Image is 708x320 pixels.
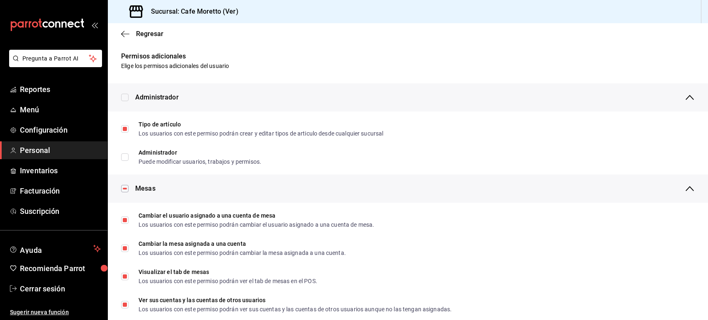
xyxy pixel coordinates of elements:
div: Visualizar el tab de mesas [139,269,317,275]
button: Regresar [121,30,163,38]
span: Suscripción [20,206,101,217]
span: Sugerir nueva función [10,308,101,317]
div: Puede modificar usuarios, trabajos y permisos. [139,159,261,165]
div: Los usuarios con este permiso podrán ver sus cuentas y las cuentas de otros usuarios aunque no la... [139,306,452,312]
button: Pregunta a Parrot AI [9,50,102,67]
h6: Permisos adicionales [108,51,708,62]
div: Los usuarios con este permiso podrán cambiar el usuario asignado a una cuenta de mesa. [139,222,374,228]
span: Cerrar sesión [20,283,101,294]
div: Cambiar la mesa asignada a una cuenta [139,241,346,247]
span: Menú [20,104,101,115]
span: Inventarios [20,165,101,176]
div: Cambiar el usuario asignado a una cuenta de mesa [139,213,374,218]
span: Configuración [20,124,101,136]
span: Recomienda Parrot [20,263,101,274]
div: Ver sus cuentas y las cuentas de otros usuarios [139,297,452,303]
span: Administrador [135,92,179,102]
span: Reportes [20,84,101,95]
span: Ayuda [20,244,90,254]
span: Personal [20,145,101,156]
div: Los usuarios con este permiso podrán ver el tab de mesas en el POS. [139,278,317,284]
a: Pregunta a Parrot AI [6,60,102,69]
span: Pregunta a Parrot AI [22,54,89,63]
h3: Sucursal: Cafe Moretto (Ver) [144,7,238,17]
span: Regresar [136,30,163,38]
span: Mesas [135,184,156,194]
div: Administrador [139,150,261,155]
span: Facturación [20,185,101,196]
div: Los usuarios con este permiso podrán crear y editar tipos de articulo desde cualquier sucursal [139,131,383,136]
div: Tipo de artículo [139,121,383,127]
button: open_drawer_menu [91,22,98,28]
div: Los usuarios con este permiso podrán cambiar la mesa asignada a una cuenta. [139,250,346,256]
p: Elige los permisos adicionales del usuario [108,62,708,70]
